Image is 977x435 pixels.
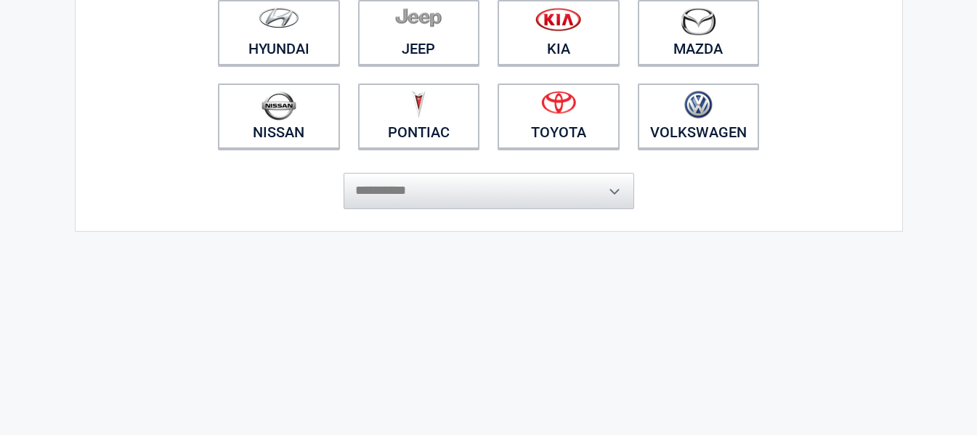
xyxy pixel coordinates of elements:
[680,7,716,36] img: mazda
[411,91,426,118] img: pontiac
[395,7,442,28] img: jeep
[498,84,620,149] a: Toyota
[218,84,340,149] a: Nissan
[638,84,760,149] a: Volkswagen
[541,91,576,114] img: toyota
[684,91,713,119] img: volkswagen
[259,7,299,28] img: hyundai
[535,7,581,31] img: kia
[262,91,296,121] img: nissan
[358,84,480,149] a: Pontiac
